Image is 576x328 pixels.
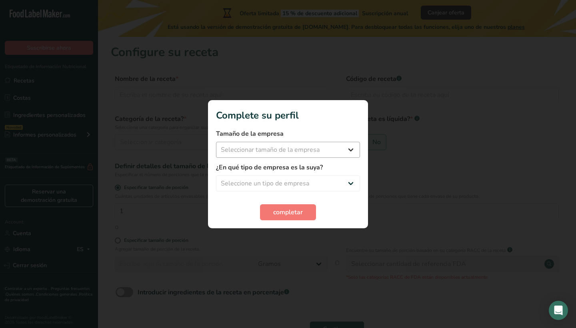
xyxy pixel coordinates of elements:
span: completar [273,207,303,217]
h1: Complete su perfil [216,108,360,123]
label: Tamaño de la empresa [216,129,360,139]
label: ¿En qué tipo de empresa es la suya? [216,163,360,172]
button: completar [260,204,316,220]
div: Open Intercom Messenger [549,301,568,320]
